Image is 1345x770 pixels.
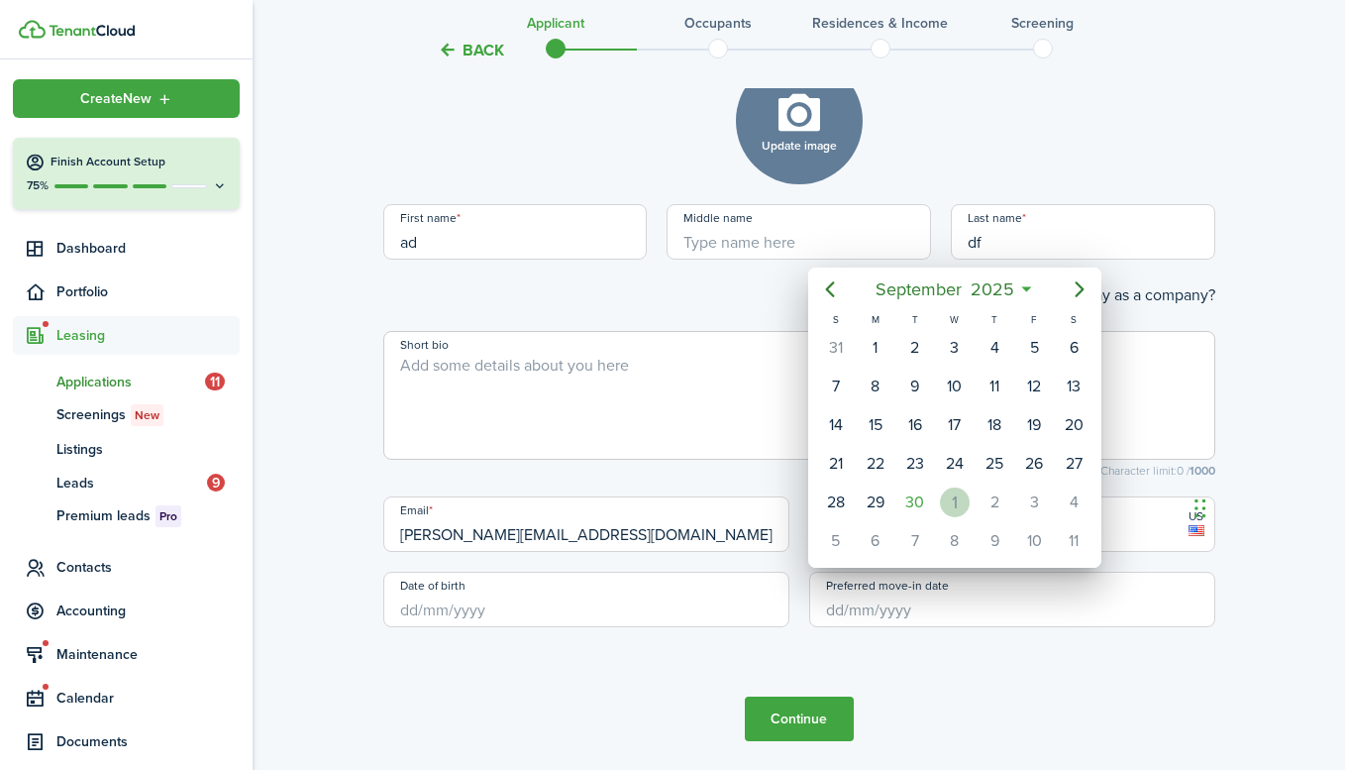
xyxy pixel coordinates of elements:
[900,488,930,517] div: Today, Tuesday, September 30, 2025
[821,488,851,517] div: Sunday, September 28, 2025
[1059,333,1088,363] div: Saturday, September 6, 2025
[980,526,1009,556] div: Thursday, October 9, 2025
[900,333,930,363] div: Tuesday, September 2, 2025
[810,270,850,309] mbsc-button: Previous page
[940,410,970,440] div: Wednesday, September 17, 2025
[861,410,890,440] div: Monday, September 15, 2025
[821,449,851,479] div: Sunday, September 21, 2025
[1014,311,1054,328] div: F
[861,333,890,363] div: Monday, September 1, 2025
[966,272,1018,307] span: 2025
[856,311,895,328] div: M
[1059,488,1088,517] div: Saturday, October 4, 2025
[1019,333,1049,363] div: Friday, September 5, 2025
[980,410,1009,440] div: Thursday, September 18, 2025
[1019,526,1049,556] div: Friday, October 10, 2025
[900,526,930,556] div: Tuesday, October 7, 2025
[980,372,1009,401] div: Thursday, September 11, 2025
[940,488,970,517] div: Wednesday, October 1, 2025
[980,333,1009,363] div: Thursday, September 4, 2025
[900,410,930,440] div: Tuesday, September 16, 2025
[900,449,930,479] div: Tuesday, September 23, 2025
[861,526,890,556] div: Monday, October 6, 2025
[940,449,970,479] div: Wednesday, September 24, 2025
[1060,270,1099,309] mbsc-button: Next page
[1059,449,1088,479] div: Saturday, September 27, 2025
[940,526,970,556] div: Wednesday, October 8, 2025
[871,272,966,307] span: September
[900,372,930,401] div: Tuesday, September 9, 2025
[935,311,975,328] div: W
[821,410,851,440] div: Sunday, September 14, 2025
[1059,372,1088,401] div: Saturday, September 13, 2025
[1059,526,1088,556] div: Saturday, October 11, 2025
[980,488,1009,517] div: Thursday, October 2, 2025
[1059,410,1088,440] div: Saturday, September 20, 2025
[940,372,970,401] div: Wednesday, September 10, 2025
[895,311,935,328] div: T
[980,449,1009,479] div: Thursday, September 25, 2025
[815,311,855,328] div: S
[861,372,890,401] div: Monday, September 8, 2025
[1054,311,1093,328] div: S
[861,449,890,479] div: Monday, September 22, 2025
[821,372,851,401] div: Sunday, September 7, 2025
[821,526,851,556] div: Sunday, October 5, 2025
[863,272,1026,307] mbsc-button: September2025
[975,311,1014,328] div: T
[1019,410,1049,440] div: Friday, September 19, 2025
[1019,372,1049,401] div: Friday, September 12, 2025
[940,333,970,363] div: Wednesday, September 3, 2025
[821,333,851,363] div: Sunday, August 31, 2025
[1019,449,1049,479] div: Friday, September 26, 2025
[861,488,890,517] div: Monday, September 29, 2025
[1019,488,1049,517] div: Friday, October 3, 2025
